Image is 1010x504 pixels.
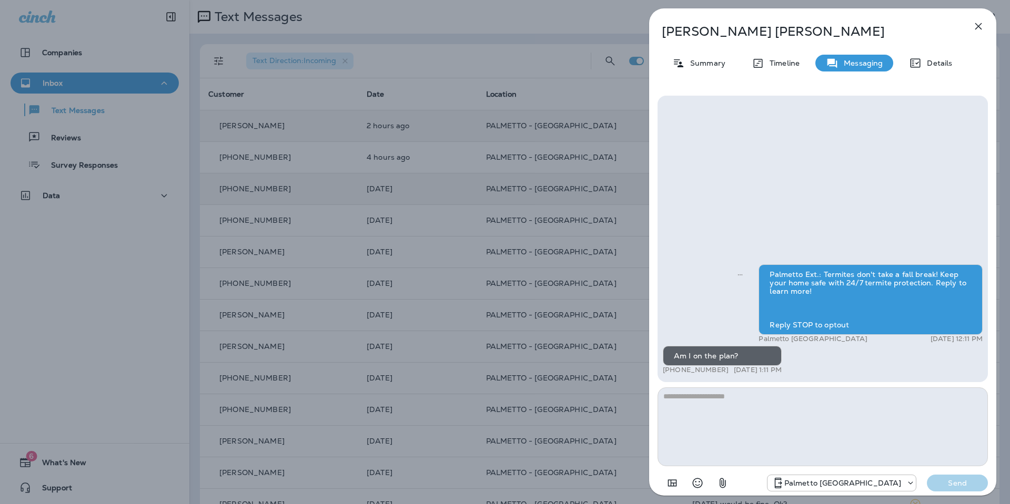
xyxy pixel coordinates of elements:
button: Select an emoji [687,472,708,493]
div: +1 (843) 353-4625 [767,477,916,489]
p: Timeline [764,59,800,67]
p: [DATE] 12:11 PM [931,335,983,343]
p: Palmetto [GEOGRAPHIC_DATA] [759,335,867,343]
div: Am I on the plan? [663,346,782,366]
p: Messaging [839,59,883,67]
p: Palmetto [GEOGRAPHIC_DATA] [784,479,902,487]
button: Add in a premade template [662,472,683,493]
div: Palmetto Ext.: Termites don't take a fall break! Keep your home safe with 24/7 termite protection... [759,264,983,335]
p: Summary [685,59,725,67]
p: [PERSON_NAME] [PERSON_NAME] [662,24,949,39]
span: Sent [738,269,743,279]
p: [DATE] 1:11 PM [734,366,782,374]
p: Details [922,59,952,67]
p: [PHONE_NUMBER] [663,366,729,374]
